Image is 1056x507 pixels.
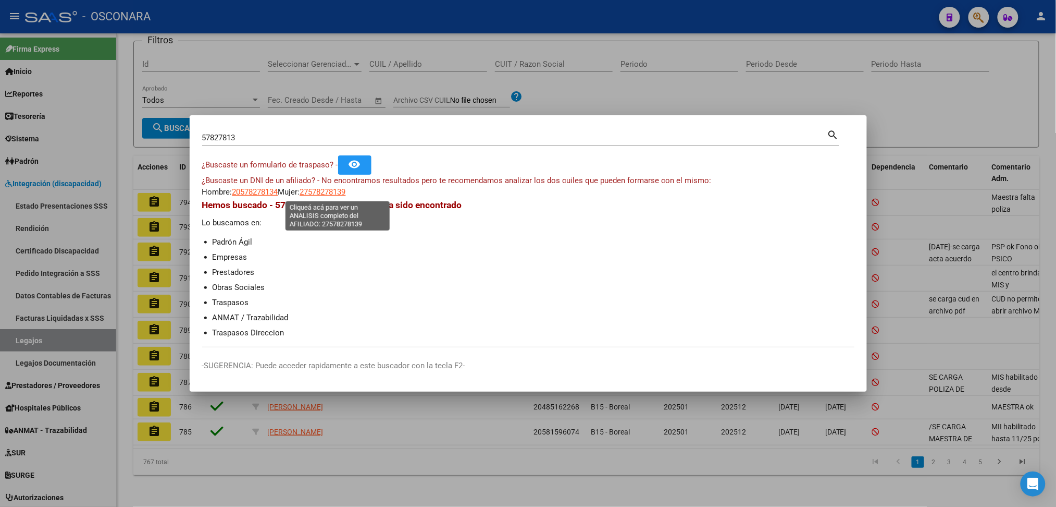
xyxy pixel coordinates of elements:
[202,198,854,339] div: Lo buscamos en:
[213,252,854,263] li: Empresas
[213,282,854,293] li: Obras Sociales
[213,312,854,323] li: ANMAT / Trazabilidad
[202,175,854,198] div: Hombre: Mujer:
[1021,472,1046,497] div: Open Intercom Messenger
[213,237,854,248] li: Padrón Ágil
[349,158,361,171] mat-icon: remove_red_eye
[232,187,278,197] span: 20578278134
[202,176,712,185] span: ¿Buscaste un DNI de un afiliado? - No encontramos resultados pero te recomendamos analizar los do...
[202,360,854,372] p: -SUGERENCIA: Puede acceder rapidamente a este buscador con la tecla F2-
[213,297,854,308] li: Traspasos
[202,160,338,170] span: ¿Buscaste un formulario de traspaso? -
[300,187,346,197] span: 27578278139
[213,267,854,278] li: Prestadores
[202,200,462,210] span: Hemos buscado - 57827813 - y el mismo no ha sido encontrado
[827,128,839,140] mat-icon: search
[213,328,854,339] li: Traspasos Direccion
